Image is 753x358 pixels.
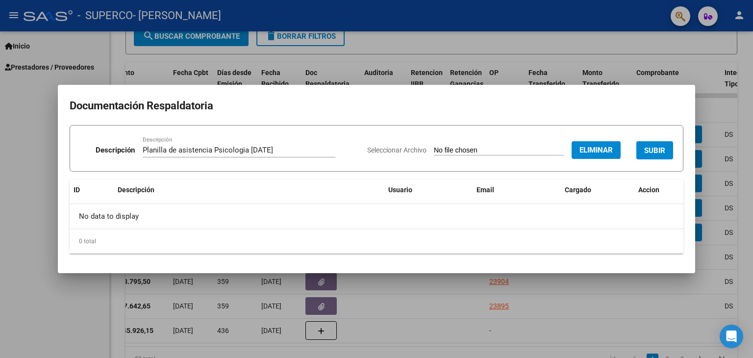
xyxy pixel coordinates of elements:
div: 0 total [70,229,683,254]
datatable-header-cell: Cargado [561,179,634,201]
span: SUBIR [644,146,665,155]
span: Usuario [388,186,412,194]
span: ID [74,186,80,194]
span: Descripción [118,186,154,194]
datatable-header-cell: Descripción [114,179,384,201]
div: Open Intercom Messenger [720,325,743,348]
span: Seleccionar Archivo [367,146,427,154]
span: Eliminar [579,146,613,154]
datatable-header-cell: Email [473,179,561,201]
div: No data to display [70,204,683,229]
span: Email [477,186,494,194]
span: Accion [638,186,659,194]
h2: Documentación Respaldatoria [70,97,683,115]
span: Cargado [565,186,591,194]
datatable-header-cell: ID [70,179,114,201]
datatable-header-cell: Usuario [384,179,473,201]
p: Descripción [96,145,135,156]
button: Eliminar [572,141,621,159]
datatable-header-cell: Accion [634,179,683,201]
button: SUBIR [636,141,673,159]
